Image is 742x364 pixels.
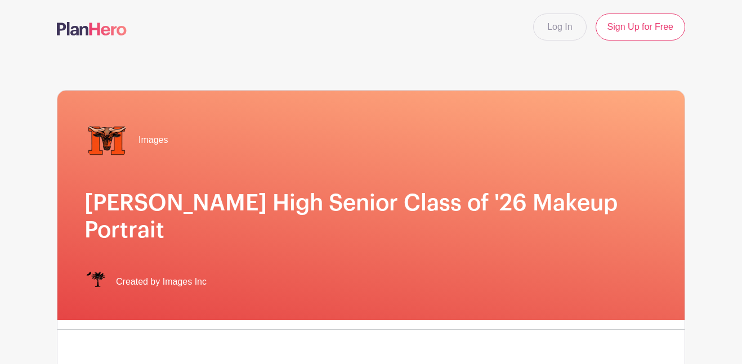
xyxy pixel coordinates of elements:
h1: [PERSON_NAME] High Senior Class of '26 Makeup Portrait [84,190,658,244]
img: mauldin%20transp..png [84,118,129,163]
span: Created by Images Inc [116,275,207,289]
span: Images [138,133,168,147]
img: logo-507f7623f17ff9eddc593b1ce0a138ce2505c220e1c5a4e2b4648c50719b7d32.svg [57,22,127,35]
img: IMAGES%20logo%20transparenT%20PNG%20s.png [84,271,107,293]
a: Sign Up for Free [596,14,685,41]
a: Log In [533,14,586,41]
